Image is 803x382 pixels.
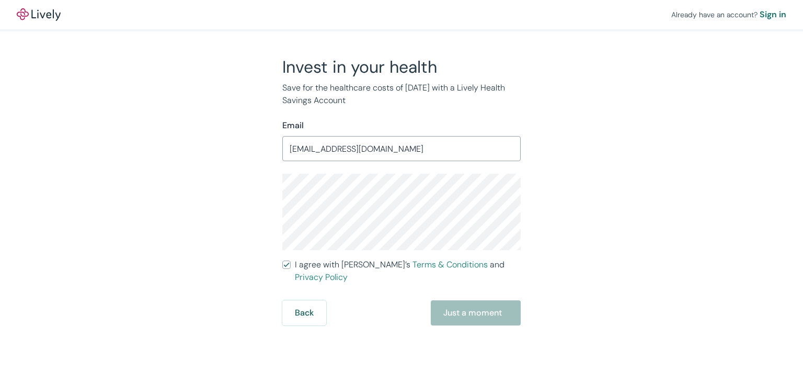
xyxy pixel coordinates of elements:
a: LivelyLively [17,8,61,21]
a: Sign in [760,8,786,21]
div: Already have an account? [671,8,786,21]
label: Email [282,119,304,132]
h2: Invest in your health [282,57,521,77]
p: Save for the healthcare costs of [DATE] with a Lively Health Savings Account [282,82,521,107]
span: I agree with [PERSON_NAME]’s and [295,259,521,284]
button: Back [282,300,326,325]
a: Terms & Conditions [412,259,488,270]
a: Privacy Policy [295,272,348,283]
img: Lively [17,8,61,21]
